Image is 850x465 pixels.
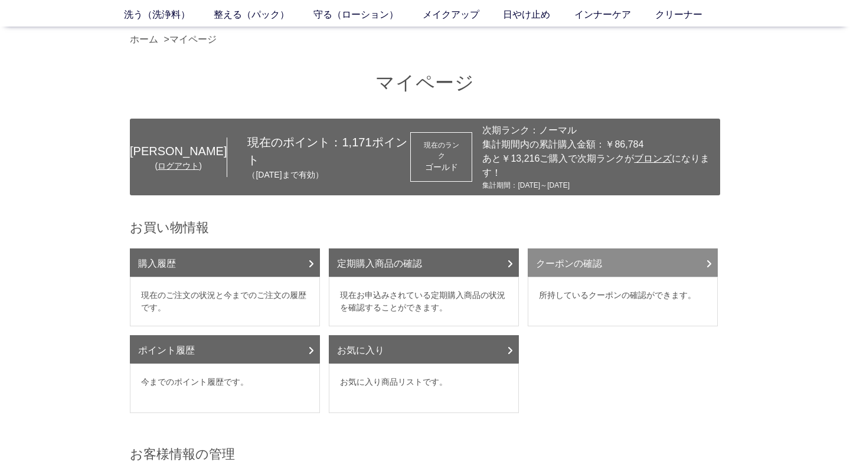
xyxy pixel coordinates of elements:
a: 洗う（洗浄料） [124,7,214,21]
a: インナーケア [574,7,655,21]
div: ( ) [130,160,227,172]
a: ログアウト [158,161,199,171]
h2: お客様情報の管理 [130,446,720,463]
h1: マイページ [130,70,720,96]
dt: 現在のランク [421,140,462,161]
a: 守る（ローション） [313,7,423,21]
a: 日やけ止め [503,7,574,21]
a: クリーナー [655,7,727,21]
dd: 現在のご注文の状況と今までのご注文の履歴です。 [130,277,320,326]
a: お気に入り [329,335,519,364]
div: 次期ランク：ノーマル [482,123,714,137]
div: [PERSON_NAME] [130,142,227,160]
h2: お買い物情報 [130,219,720,236]
dd: 現在お申込みされている定期購入商品の状況を確認することができます。 [329,277,519,326]
a: メイクアップ [423,7,504,21]
span: ブロンズ [634,153,672,163]
dd: 所持しているクーポンの確認ができます。 [528,277,718,326]
p: （[DATE]まで有効） [247,169,410,181]
a: 定期購入商品の確認 [329,248,519,277]
div: 集計期間：[DATE]～[DATE] [482,180,714,191]
a: クーポンの確認 [528,248,718,277]
dd: 今までのポイント履歴です。 [130,364,320,413]
a: 整える（パック） [214,7,313,21]
li: > [164,32,219,47]
div: あと￥13,216ご購入で次期ランクが になります！ [482,152,714,180]
a: ポイント履歴 [130,335,320,364]
div: ゴールド [421,161,462,173]
a: ホーム [130,34,158,44]
div: 集計期間内の累計購入金額：￥86,784 [482,137,714,152]
dd: お気に入り商品リストです。 [329,364,519,413]
a: マイページ [169,34,217,44]
span: 1,171 [342,136,371,149]
a: 購入履歴 [130,248,320,277]
div: 現在のポイント： ポイント [227,133,410,181]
